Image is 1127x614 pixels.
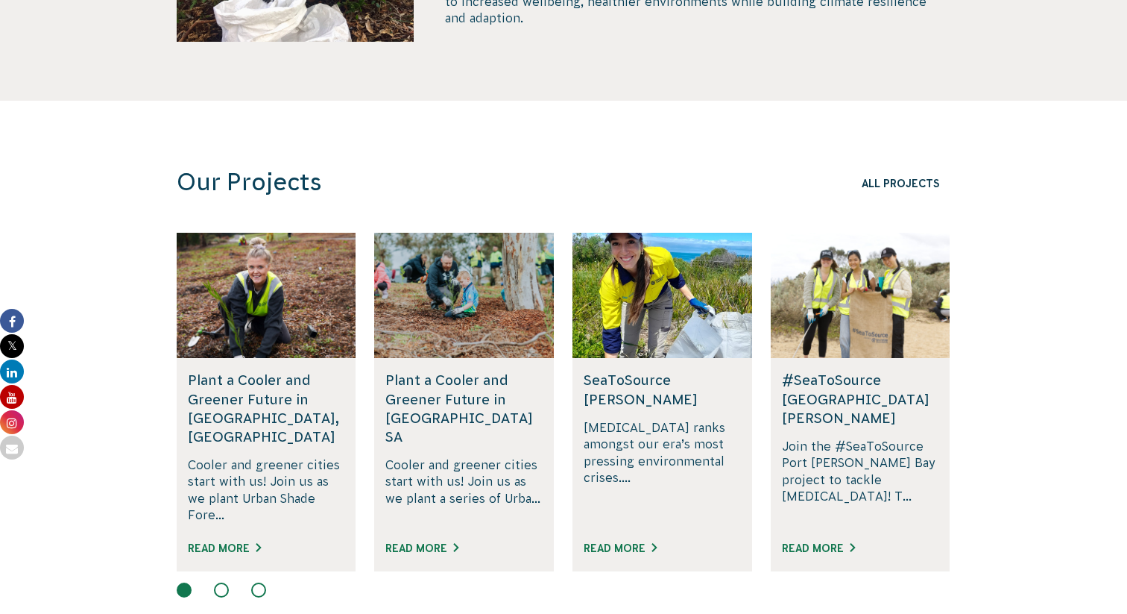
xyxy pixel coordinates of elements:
p: Join the #SeaToSource Port [PERSON_NAME] Bay project to tackle [MEDICAL_DATA]! T... [782,438,939,524]
h5: #SeaToSource [GEOGRAPHIC_DATA][PERSON_NAME] [782,371,939,427]
a: Read More [188,542,261,554]
h5: Plant a Cooler and Greener Future in [GEOGRAPHIC_DATA] SA [385,371,543,446]
h3: Our Projects [177,168,749,197]
p: [MEDICAL_DATA] ranks amongst our era’s most pressing environmental crises.... [584,419,741,524]
a: Read More [385,542,458,554]
a: Read More [782,542,855,554]
a: All Projects [862,178,950,189]
p: Cooler and greener cities start with us! Join us as we plant a series of Urba... [385,457,543,524]
a: Read More [584,542,657,554]
p: Cooler and greener cities start with us! Join us as we plant Urban Shade Fore... [188,457,345,524]
h5: Plant a Cooler and Greener Future in [GEOGRAPHIC_DATA], [GEOGRAPHIC_DATA] [188,371,345,446]
h5: SeaToSource [PERSON_NAME] [584,371,741,408]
